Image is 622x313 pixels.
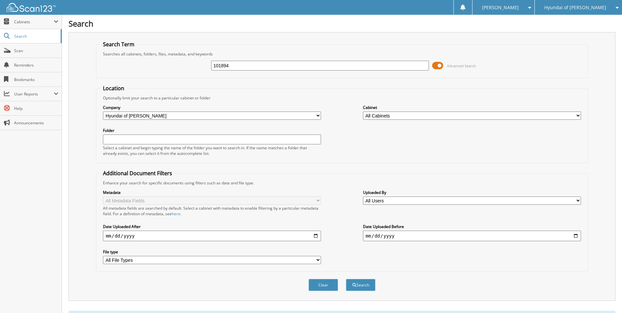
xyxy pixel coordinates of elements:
[14,77,58,82] span: Bookmarks
[103,231,321,241] input: start
[100,95,584,101] div: Optionally limit your search to a particular cabinet or folder
[363,231,581,241] input: end
[103,105,321,110] label: Company
[363,105,581,110] label: Cabinet
[103,205,321,217] div: All metadata fields are searched by default. Select a cabinet with metadata to enable filtering b...
[103,190,321,195] label: Metadata
[103,145,321,156] div: Select a cabinet and begin typing the name of the folder you want to search in. If the name match...
[14,48,58,53] span: Scan
[7,3,56,12] img: scan123-logo-white.svg
[363,190,581,195] label: Uploaded By
[363,224,581,229] label: Date Uploaded Before
[346,279,375,291] button: Search
[103,224,321,229] label: Date Uploaded After
[14,91,54,97] span: User Reports
[100,51,584,57] div: Searches all cabinets, folders, files, metadata, and keywords
[100,41,138,48] legend: Search Term
[69,18,615,29] h1: Search
[14,120,58,126] span: Announcements
[100,85,128,92] legend: Location
[14,33,57,39] span: Search
[103,249,321,255] label: File type
[100,170,175,177] legend: Additional Document Filters
[544,6,606,10] span: Hyundai of [PERSON_NAME]
[100,180,584,186] div: Enhance your search for specific documents using filters such as date and file type.
[172,211,180,217] a: here
[14,106,58,111] span: Help
[14,19,54,25] span: Cabinets
[482,6,519,10] span: [PERSON_NAME]
[14,62,58,68] span: Reminders
[447,63,476,68] span: Advanced Search
[103,128,321,133] label: Folder
[309,279,338,291] button: Clear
